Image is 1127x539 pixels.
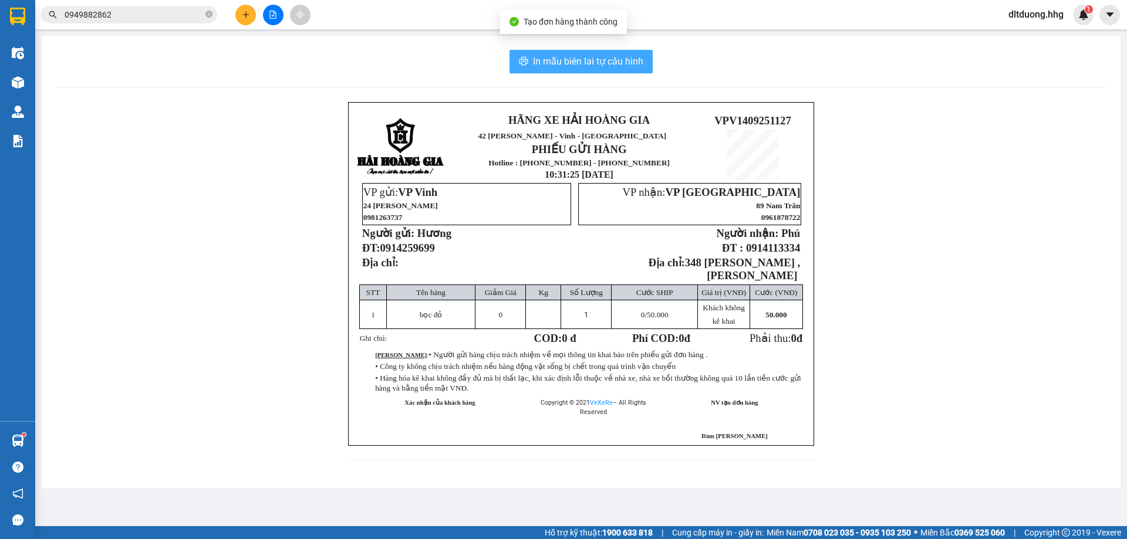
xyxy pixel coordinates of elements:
[46,86,105,111] strong: PHIẾU GỬI HÀNG
[12,76,24,89] img: warehouse-icon
[999,7,1073,22] span: dltduong.hhg
[12,47,24,59] img: warehouse-icon
[363,186,437,198] span: VP gửi:
[12,514,23,526] span: message
[602,528,653,537] strong: 1900 633 818
[478,131,667,140] span: 42 [PERSON_NAME] - Vinh - [GEOGRAPHIC_DATA]
[485,288,517,297] span: Giảm Giá
[714,114,791,127] span: VPV1409251127
[756,201,800,210] span: 89 Nam Trân
[362,256,399,269] span: Địa chỉ:
[29,39,114,70] span: 42 [PERSON_NAME] - Vinh - [GEOGRAPHIC_DATA]
[49,11,57,19] span: search
[641,310,645,319] span: 0
[590,399,613,406] a: VeXeRe
[205,11,212,18] span: close-circle
[12,106,24,118] img: warehouse-icon
[205,9,212,21] span: close-circle
[1085,5,1093,13] sup: 1
[12,488,23,499] span: notification
[791,332,796,344] span: 0
[665,186,800,198] span: VP [GEOGRAPHIC_DATA]
[797,332,802,344] span: đ
[649,256,685,269] strong: Địa chỉ:
[750,332,802,344] span: Phải thu:
[375,362,676,371] span: • Công ty không chịu trách nhiệm nếu hàng động vật sống bị chết trong quá trình vận chuyển
[1062,528,1070,537] span: copyright
[524,17,618,26] span: Tạo đơn hàng thành công
[362,227,414,239] strong: Người gửi:
[290,5,311,25] button: aim
[539,288,548,297] span: Kg
[65,8,203,21] input: Tìm tên, số ĐT hoặc mã đơn
[363,213,403,222] span: 0981263737
[679,332,684,344] span: 0
[22,433,26,436] sup: 1
[357,118,445,176] img: logo
[636,288,673,297] span: Cước SHIP
[545,170,613,179] span: 10:31:25 [DATE]
[38,12,112,37] strong: HÃNG XE HẢI HOÀNG GIA
[914,530,917,535] span: ⚪️
[711,399,758,406] strong: NV tạo đơn hàng
[519,56,528,67] span: printer
[375,352,427,358] strong: [PERSON_NAME]
[1099,5,1120,25] button: caret-down
[499,310,503,319] span: 0
[755,288,797,297] span: Cước (VNĐ)
[1078,9,1089,20] img: icon-new-feature
[509,17,519,26] span: check-circle
[235,5,256,25] button: plus
[12,435,24,447] img: warehouse-icon
[269,11,277,19] span: file-add
[488,158,670,167] strong: Hotline : [PHONE_NUMBER] - [PHONE_NUMBER]
[398,186,437,198] span: VP Vinh
[420,310,443,319] span: bọc đỏ
[533,54,643,69] span: In mẫu biên lai tự cấu hình
[746,242,800,254] span: 0914113334
[765,310,787,319] span: 50.000
[632,332,690,344] strong: Phí COD: đ
[534,332,576,344] strong: COD:
[371,310,375,319] span: 1
[641,310,669,319] span: /50.000
[12,462,23,473] span: question-circle
[360,334,387,343] span: Ghi chú:
[954,528,1005,537] strong: 0369 525 060
[532,143,627,155] strong: PHIẾU GỬI HÀNG
[1086,5,1091,13] span: 1
[716,227,778,239] strong: Người nhận:
[416,288,446,297] span: Tên hàng
[781,227,800,239] span: Phú
[366,288,380,297] span: STT
[404,399,475,406] strong: Xác nhận của khách hàng
[263,5,284,25] button: file-add
[509,50,653,73] button: printerIn mẫu biên lai tự cấu hình
[672,526,764,539] span: Cung cấp máy in - giấy in:
[761,213,801,222] span: 0961878722
[685,256,800,282] strong: 348 [PERSON_NAME] ,[PERSON_NAME]
[417,227,451,239] span: Hương
[12,135,24,147] img: solution-icon
[1014,526,1015,539] span: |
[584,310,588,319] span: 1
[296,11,304,19] span: aim
[703,303,744,326] span: Khách không kê khai
[622,186,800,198] span: VP nhận:
[363,201,438,210] span: 24 [PERSON_NAME]
[662,526,663,539] span: |
[767,526,911,539] span: Miền Nam
[380,242,435,254] span: 0914259699
[428,350,707,359] span: • Người gửi hàng chịu trách nhiệm về mọi thông tin khai báo trên phiếu gửi đơn hàng .
[375,374,801,392] span: • Hàng hóa kê khai không đầy đủ mà bị thất lạc, khi xác định lỗi thuộc về nhà xe, nhà xe bồi thườ...
[242,11,250,19] span: plus
[920,526,1005,539] span: Miền Bắc
[804,528,911,537] strong: 0708 023 035 - 0935 103 250
[541,399,646,416] span: Copyright © 2021 – All Rights Reserved
[562,332,576,344] span: 0 đ
[701,288,746,297] span: Giá trị (VNĐ)
[375,352,707,358] span: :
[722,242,743,254] strong: ĐT :
[701,433,768,439] span: Đàm [PERSON_NAME]
[10,8,25,25] img: logo-vxr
